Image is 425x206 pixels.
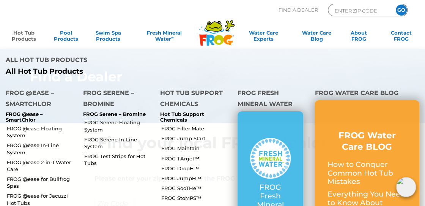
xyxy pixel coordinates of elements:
[161,165,232,172] a: FROG DropH™
[83,87,149,111] h4: FROG Serene – Bromine
[161,135,232,142] a: FROG Jump Start
[50,30,82,45] a: PoolProducts
[396,5,407,16] input: GO
[7,142,77,155] a: FROG @ease In-Line System
[238,87,304,111] h4: FROG Fresh Mineral Water
[84,153,155,166] a: FROG Test Strips for Hot Tubs
[6,67,207,76] a: All Hot Tub Products
[7,176,77,189] a: FROG @ease for Bullfrog Spas
[161,145,232,152] a: FROG Maintain
[236,30,291,45] a: Water CareExperts
[7,192,77,206] a: FROG @ease for Jacuzzi Hot Tubs
[161,125,232,132] a: FROG Filter Mate
[84,136,155,150] a: FROG Serene In-Line System
[83,111,149,117] p: FROG Serene – Bromine
[385,30,417,45] a: ContactFROG
[161,175,232,182] a: FROG JumpH™
[160,111,204,123] a: Hot Tub Support Chemicals
[6,111,72,123] p: FROG @ease – SmartChlor
[171,35,173,40] sup: ∞
[8,30,40,45] a: Hot TubProducts
[92,30,124,45] a: Swim SpaProducts
[7,125,77,139] a: FROG @ease Floating System
[279,4,318,16] p: Find A Dealer
[327,130,406,153] h3: FROG Water Care BLOG
[6,54,207,67] h4: All Hot Tub Products
[160,87,226,111] h4: Hot Tub Support Chemicals
[7,159,77,173] a: FROG @ease 2-in-1 Water Care
[161,185,232,192] a: FROG SooTHe™
[134,30,194,45] a: Fresh MineralWater∞
[6,87,72,111] h4: FROG @ease – SmartChlor
[334,6,385,15] input: Zip Code Form
[84,119,155,133] a: FROG Serene Floating System
[396,177,416,197] img: openIcon
[327,160,406,186] p: How to Conquer Common Hot Tub Mistakes
[300,30,333,45] a: Water CareBlog
[342,30,375,45] a: AboutFROG
[315,87,419,100] h4: FROG Water Care Blog
[161,155,232,162] a: FROG TArget™
[161,195,232,201] a: FROG StoMPS™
